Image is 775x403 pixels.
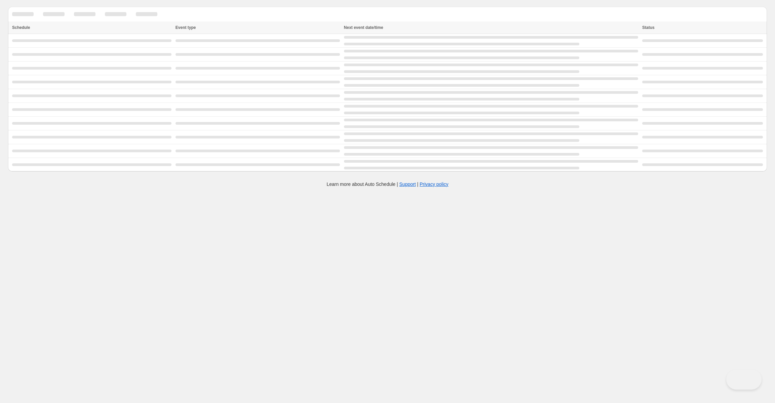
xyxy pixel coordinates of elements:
a: Privacy policy [420,182,449,187]
iframe: Toggle Customer Support [726,369,762,390]
span: Status [642,25,655,30]
p: Learn more about Auto Schedule | | [326,181,448,188]
span: Schedule [12,25,30,30]
a: Support [399,182,416,187]
span: Next event date/time [344,25,383,30]
span: Event type [176,25,196,30]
